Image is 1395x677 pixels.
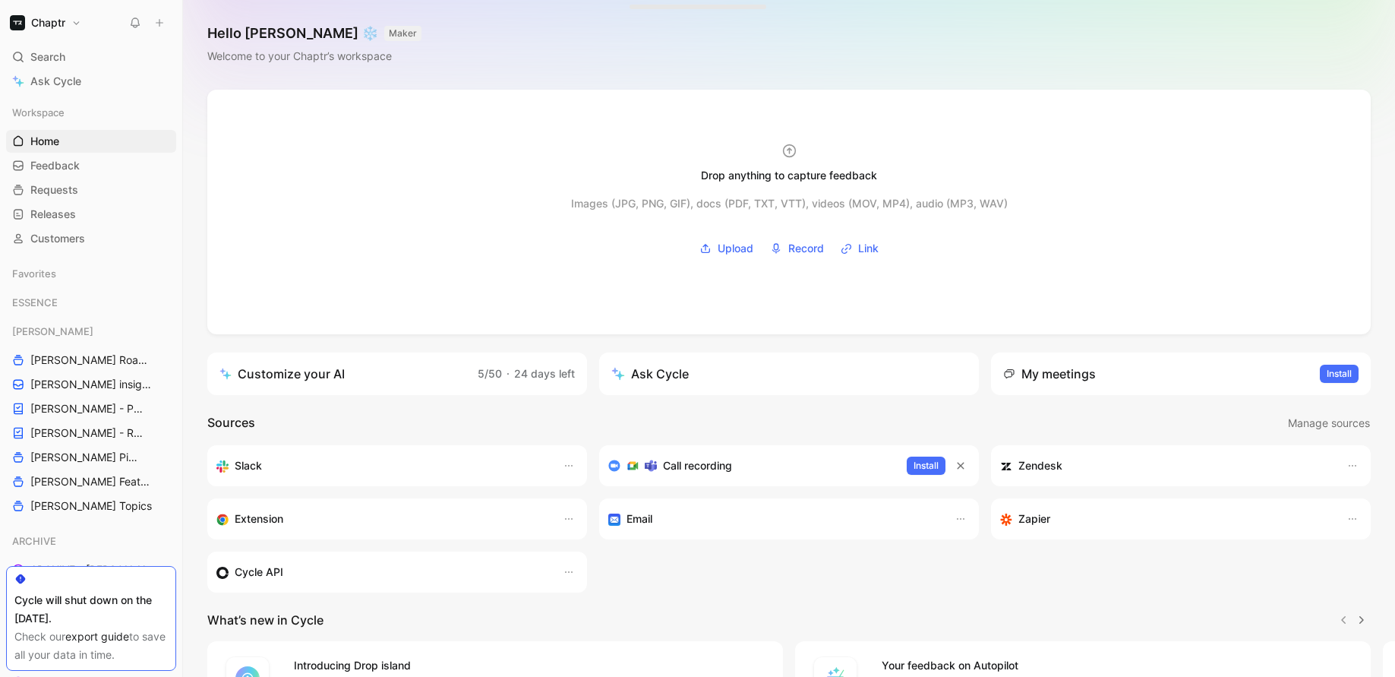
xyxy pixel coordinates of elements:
[216,510,548,528] div: Capture feedback from anywhere on the web
[12,266,56,281] span: Favorites
[6,320,176,343] div: [PERSON_NAME]
[31,16,65,30] h1: Chaptr
[30,231,85,246] span: Customers
[6,262,176,285] div: Favorites
[6,558,176,581] a: ARCHIVE - [PERSON_NAME] Pipeline
[6,397,176,420] a: [PERSON_NAME] - PLANNINGS
[30,134,59,149] span: Home
[6,422,176,444] a: [PERSON_NAME] - REFINEMENTS
[788,239,824,258] span: Record
[30,450,141,465] span: [PERSON_NAME] Pipeline
[608,457,895,475] div: Record & transcribe meetings from Zoom, Meet & Teams.
[294,656,765,675] h4: Introducing Drop island
[599,353,979,395] button: Ask Cycle
[12,324,93,339] span: [PERSON_NAME]
[30,562,159,577] span: ARCHIVE - [PERSON_NAME] Pipeline
[12,105,65,120] span: Workspace
[571,195,1008,213] div: Images (JPG, PNG, GIF), docs (PDF, TXT, VTT), videos (MOV, MP4), audio (MP3, WAV)
[14,591,168,628] div: Cycle will shut down on the [DATE].
[6,12,85,33] button: ChaptrChaptr
[478,367,502,380] span: 5/50
[6,373,176,396] a: [PERSON_NAME] insights
[384,26,421,41] button: MAKER
[701,166,877,185] div: Drop anything to capture feedback
[30,207,76,222] span: Releases
[6,446,176,469] a: [PERSON_NAME] Pipeline
[1320,365,1359,383] button: Install
[207,353,587,395] a: Customize your AI5/50·24 days left
[6,46,176,68] div: Search
[207,611,324,629] h2: What’s new in Cycle
[1287,413,1371,433] button: Manage sources
[718,239,753,258] span: Upload
[6,291,176,318] div: ESSENCE
[608,510,939,528] div: Forward emails to your feedback inbox
[882,656,1352,675] h4: Your feedback on Autopilot
[6,70,176,93] a: Ask Cycle
[10,15,25,30] img: Chaptr
[6,495,176,517] a: [PERSON_NAME] Topics
[514,367,575,380] span: 24 days left
[207,413,255,433] h2: Sources
[30,474,156,489] span: [PERSON_NAME] Features
[30,182,78,198] span: Requests
[6,154,176,177] a: Feedback
[1018,510,1050,528] h3: Zapier
[1018,457,1062,475] h3: Zendesk
[30,72,81,90] span: Ask Cycle
[30,498,152,514] span: [PERSON_NAME] Topics
[858,239,879,258] span: Link
[663,457,732,475] h3: Call recording
[235,563,283,581] h3: Cycle API
[235,510,283,528] h3: Extension
[1288,414,1370,432] span: Manage sources
[12,295,58,310] span: ESSENCE
[6,349,176,372] a: [PERSON_NAME] Roadmap - open items
[507,367,510,380] span: ·
[216,563,548,581] div: Sync customers & send feedback from custom sources. Get inspired by our favorite use case
[6,227,176,250] a: Customers
[6,130,176,153] a: Home
[30,353,150,368] span: [PERSON_NAME] Roadmap - open items
[14,628,168,664] div: Check our to save all your data in time.
[765,237,829,260] button: Record
[611,365,689,383] div: Ask Cycle
[835,237,884,260] button: Link
[6,470,176,493] a: [PERSON_NAME] Features
[1000,457,1331,475] div: Sync customers and create docs
[6,101,176,124] div: Workspace
[30,48,65,66] span: Search
[914,458,939,473] span: Install
[1000,510,1331,528] div: Capture feedback from thousands of sources with Zapier (survey results, recordings, sheets, etc).
[6,179,176,201] a: Requests
[6,320,176,517] div: [PERSON_NAME][PERSON_NAME] Roadmap - open items[PERSON_NAME] insights[PERSON_NAME] - PLANNINGS[PE...
[65,630,129,643] a: export guide
[30,425,147,441] span: [PERSON_NAME] - REFINEMENTS
[694,237,759,260] button: Upload
[235,457,262,475] h3: Slack
[1003,365,1096,383] div: My meetings
[30,158,80,173] span: Feedback
[6,530,176,606] div: ARCHIVEARCHIVE - [PERSON_NAME] PipelineARCHIVE - Noa Pipeline
[207,47,421,65] div: Welcome to your Chaptr’s workspace
[6,203,176,226] a: Releases
[6,530,176,552] div: ARCHIVE
[626,510,652,528] h3: Email
[30,377,155,392] span: [PERSON_NAME] insights
[12,533,56,549] span: ARCHIVE
[6,291,176,314] div: ESSENCE
[219,365,345,383] div: Customize your AI
[216,457,548,475] div: Sync your customers, send feedback and get updates in Slack
[30,401,146,416] span: [PERSON_NAME] - PLANNINGS
[1327,366,1352,381] span: Install
[207,24,421,43] h1: Hello [PERSON_NAME] ❄️
[907,457,945,475] button: Install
